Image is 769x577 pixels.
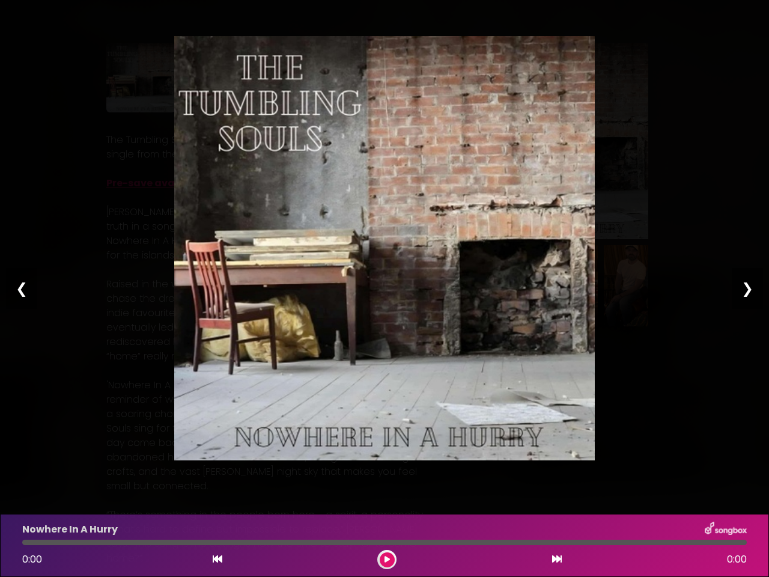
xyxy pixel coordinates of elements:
p: Nowhere In A Hurry [22,522,118,537]
img: songbox-logo-white.png [705,522,747,537]
img: K2QUZPAIRmmWa3H8tzcW [174,36,595,460]
div: ❮ [6,268,37,309]
div: ❯ [732,268,763,309]
span: 0:00 [22,552,42,566]
span: 0:00 [727,552,747,567]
